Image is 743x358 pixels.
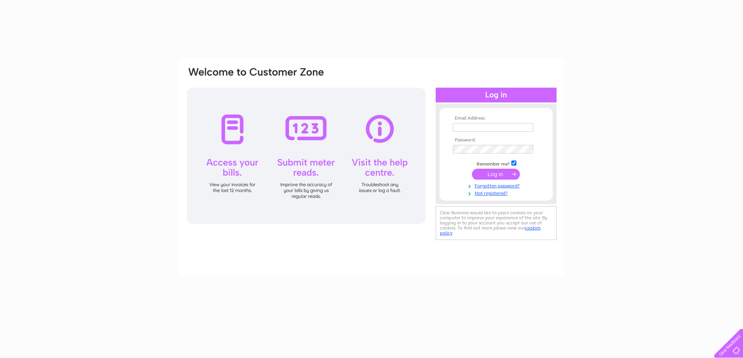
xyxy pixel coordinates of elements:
[472,169,520,180] input: Submit
[453,182,541,189] a: Forgotten password?
[451,159,541,167] td: Remember me?
[436,206,557,240] div: Clear Business would like to place cookies on your computer to improve your experience of the sit...
[451,116,541,121] th: Email Address:
[440,225,541,236] a: cookies policy
[453,189,541,196] a: Not registered?
[451,138,541,143] th: Password:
